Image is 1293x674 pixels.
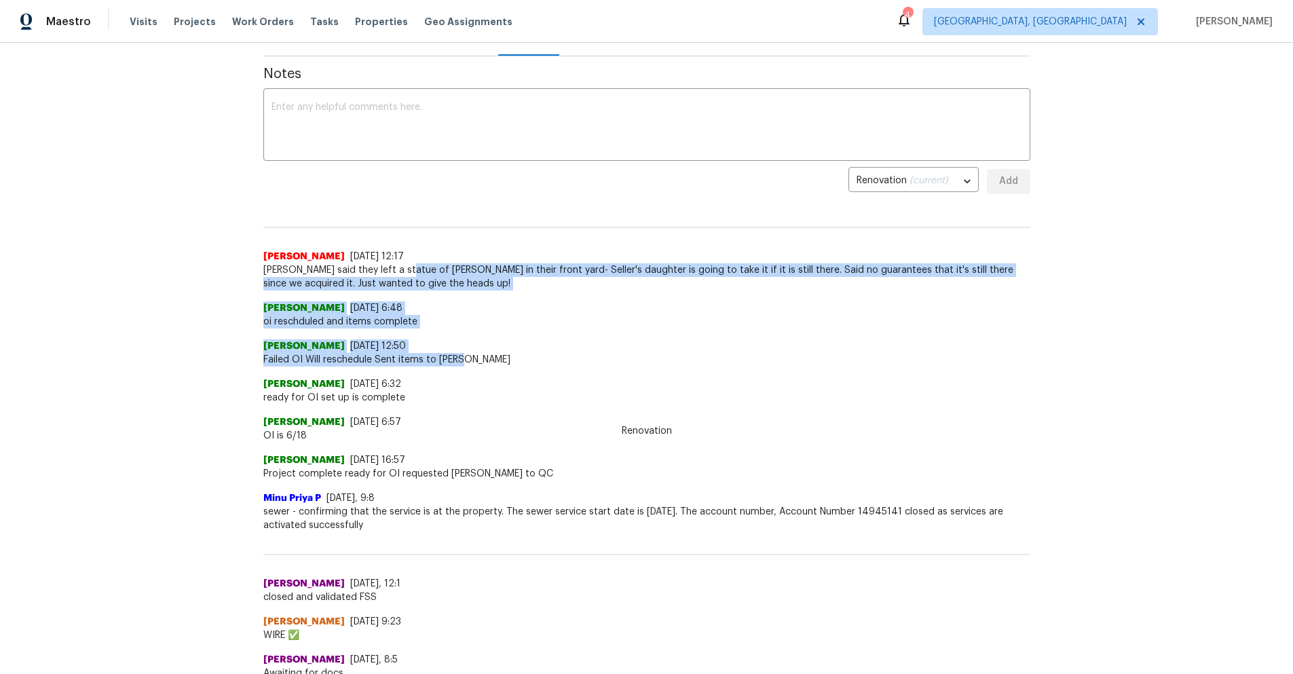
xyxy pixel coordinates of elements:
[130,15,157,29] span: Visits
[350,417,401,427] span: [DATE] 6:57
[46,15,91,29] span: Maestro
[350,303,402,313] span: [DATE] 6:48
[910,176,948,185] span: (current)
[263,467,1030,481] span: Project complete ready for OI requested [PERSON_NAME] to QC
[263,415,345,429] span: [PERSON_NAME]
[263,67,1030,81] span: Notes
[263,653,345,667] span: [PERSON_NAME]
[263,301,345,315] span: [PERSON_NAME]
[350,252,404,261] span: [DATE] 12:17
[350,341,406,351] span: [DATE] 12:50
[263,591,1030,604] span: closed and validated FSS
[263,577,345,591] span: [PERSON_NAME]
[263,353,1030,367] span: Failed OI Will reschedule Sent items to [PERSON_NAME]
[263,491,321,505] span: Minu Priya P
[350,455,405,465] span: [DATE] 16:57
[263,429,1030,443] span: OI is 6/18
[263,339,345,353] span: [PERSON_NAME]
[326,493,375,503] span: [DATE], 9:8
[263,377,345,391] span: [PERSON_NAME]
[614,424,680,438] span: Renovation
[263,453,345,467] span: [PERSON_NAME]
[263,615,345,629] span: [PERSON_NAME]
[1191,15,1273,29] span: [PERSON_NAME]
[903,8,912,22] div: 4
[350,579,400,588] span: [DATE], 12:1
[263,250,345,263] span: [PERSON_NAME]
[350,617,401,626] span: [DATE] 9:23
[934,15,1127,29] span: [GEOGRAPHIC_DATA], [GEOGRAPHIC_DATA]
[350,379,401,389] span: [DATE] 6:32
[424,15,512,29] span: Geo Assignments
[350,655,398,664] span: [DATE], 8:5
[310,17,339,26] span: Tasks
[232,15,294,29] span: Work Orders
[263,629,1030,642] span: WIRE ✅
[263,263,1030,291] span: [PERSON_NAME] said they left a statue of [PERSON_NAME] in their front yard- Seller's daughter is ...
[848,165,979,198] div: Renovation (current)
[355,15,408,29] span: Properties
[263,391,1030,405] span: ready for OI set up is complete
[263,315,1030,329] span: oi reschduled and items complete
[174,15,216,29] span: Projects
[263,505,1030,532] span: sewer - confirming that the service is at the property. The sewer service start date is [DATE]. T...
